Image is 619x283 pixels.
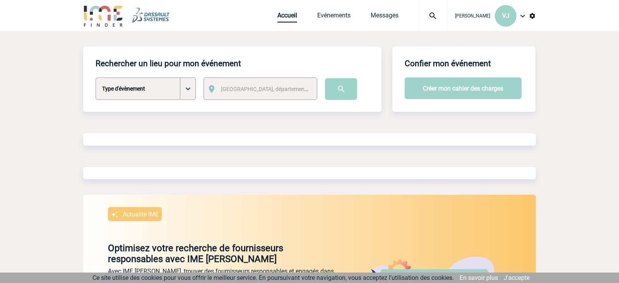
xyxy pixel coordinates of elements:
p: Actualité IME [123,211,159,218]
span: [PERSON_NAME] [455,13,490,19]
span: Ce site utilise des cookies pour vous offrir le meilleur service. En poursuivant votre navigation... [92,274,454,281]
a: Messages [371,12,398,22]
a: J'accepte [504,274,530,281]
span: VJ [502,12,510,19]
p: Optimisez votre recherche de fournisseurs responsables avec IME [PERSON_NAME] [83,243,340,264]
button: Créer mon cahier des charges [405,77,522,99]
a: Accueil [277,12,297,22]
input: Submit [325,78,357,100]
span: [GEOGRAPHIC_DATA], département, région... [221,86,328,92]
a: Evénements [317,12,351,22]
img: IME-Finder [83,5,123,27]
p: Avec IME [PERSON_NAME], trouver des fournisseurs responsables et engagés dans une démarche de dév... [108,268,340,282]
h4: Confier mon événement [405,59,491,68]
h4: Rechercher un lieu pour mon événement [96,59,241,68]
a: En savoir plus [460,274,498,281]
